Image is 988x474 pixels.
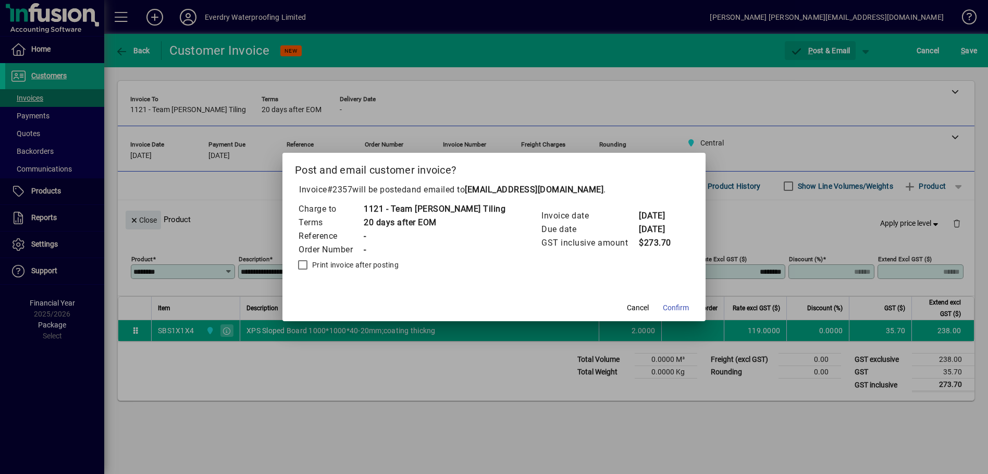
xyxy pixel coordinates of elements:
td: 1121 - Team [PERSON_NAME] Tiling [363,202,505,216]
span: Confirm [663,302,689,313]
td: Order Number [298,243,363,257]
span: and emailed to [406,185,603,195]
td: Due date [541,223,638,236]
span: Cancel [627,302,649,313]
button: Cancel [621,298,654,317]
td: Charge to [298,202,363,216]
td: Invoice date [541,209,638,223]
td: [DATE] [638,209,680,223]
td: [DATE] [638,223,680,236]
h2: Post and email customer invoice? [282,153,706,183]
td: GST inclusive amount [541,236,638,250]
td: - [363,229,505,243]
p: Invoice will be posted . [295,184,693,196]
span: #2357 [327,185,353,195]
td: $273.70 [638,236,680,250]
label: Print invoice after posting [310,260,399,270]
td: - [363,243,505,257]
td: 20 days after EOM [363,216,505,229]
button: Confirm [659,298,693,317]
td: Reference [298,229,363,243]
td: Terms [298,216,363,229]
b: [EMAIL_ADDRESS][DOMAIN_NAME] [465,185,603,195]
